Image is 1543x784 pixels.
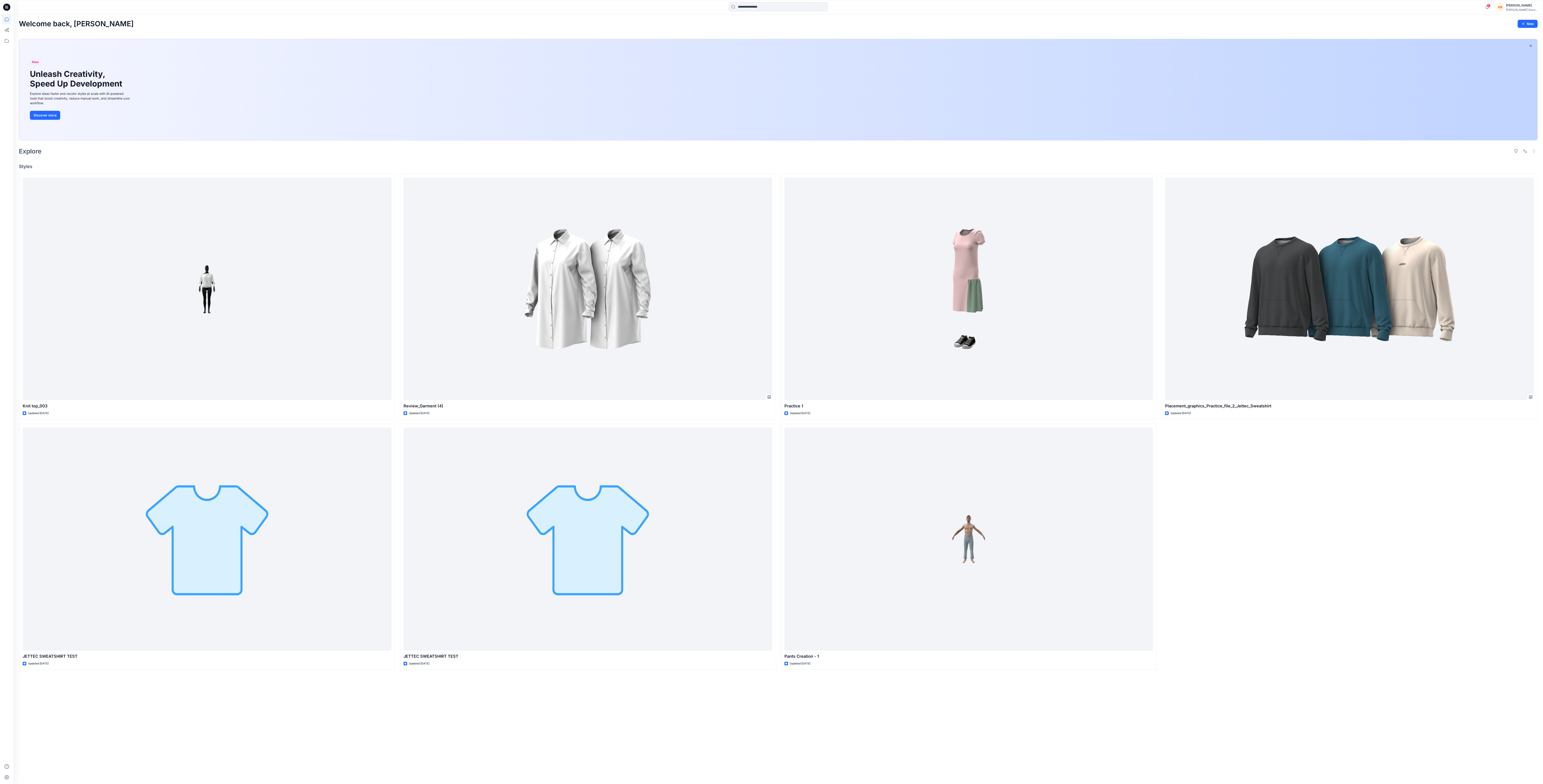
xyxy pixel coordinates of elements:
[784,403,1153,409] p: Practice 1
[32,59,39,65] span: New
[790,661,810,666] p: Updated [DATE]
[404,653,772,660] p: JETTEC SWEATSHIRT TEST
[23,653,391,660] p: JETTEC SWEATSHIRT TEST
[23,403,391,409] p: Knit top_003
[30,111,60,120] button: Discover more
[409,411,429,416] p: Updated [DATE]
[28,661,49,666] p: Updated [DATE]
[30,69,124,89] h1: Unleash Creativity, Speed Up Development
[1165,178,1534,400] a: Placement_graphics_Practice_file_2_Jettec_Sweatshirt
[1487,4,1490,7] span: 6
[19,20,134,28] h2: Welcome back, [PERSON_NAME]
[19,164,1538,169] h4: Styles
[1496,3,1504,11] div: KB
[28,411,49,416] p: Updated [DATE]
[1170,411,1191,416] p: Updated [DATE]
[1165,403,1534,409] p: Placement_graphics_Practice_file_2_Jettec_Sweatshirt
[1506,8,1537,11] div: [PERSON_NAME] Development ...
[404,403,772,409] p: Review_Garment (4)
[790,411,810,416] p: Updated [DATE]
[23,428,391,650] a: JETTEC SWEATSHIRT TEST
[784,428,1153,650] a: Pants Creation - 1
[404,428,772,650] a: JETTEC SWEATSHIRT TEST
[19,148,42,155] h2: Explore
[409,661,429,666] p: Updated [DATE]
[1518,20,1538,28] button: New
[404,178,772,400] a: Review_Garment (4)
[1506,3,1537,8] div: [PERSON_NAME]
[23,178,391,400] a: Knit top_003
[784,653,1153,660] p: Pants Creation - 1
[30,91,131,105] div: Explore ideas faster and recolor styles at scale with AI-powered tools that boost creativity, red...
[784,178,1153,400] a: Practice 1
[30,111,131,120] a: Discover more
